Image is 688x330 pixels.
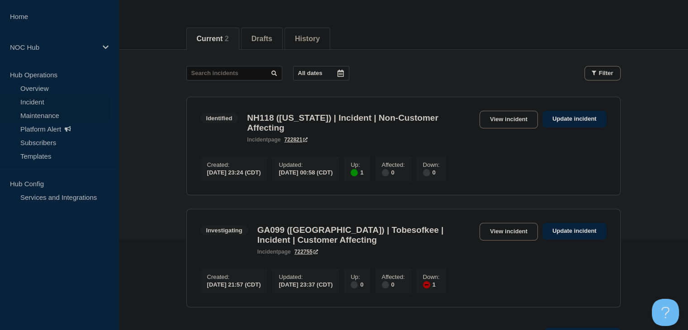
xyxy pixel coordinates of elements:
div: disabled [423,169,430,176]
span: incident [247,137,268,143]
a: 722755 [294,249,318,255]
div: [DATE] 23:24 (CDT) [207,168,261,176]
a: View incident [479,111,538,128]
p: Affected : [382,161,405,168]
a: Update incident [542,111,607,127]
div: 1 [351,168,363,176]
h3: NH118 ([US_STATE]) | Incident | Non-Customer Affecting [247,113,475,133]
h3: GA099 ([GEOGRAPHIC_DATA]) | Tobesofkee | Incident | Customer Affecting [257,225,475,245]
div: 0 [382,280,405,288]
p: Created : [207,161,261,168]
button: Current 2 [197,35,229,43]
div: down [423,281,430,288]
div: disabled [351,281,358,288]
div: disabled [382,281,389,288]
div: 0 [423,168,440,176]
div: [DATE] 23:37 (CDT) [279,280,332,288]
a: 722821 [284,137,308,143]
p: All dates [298,70,323,76]
div: up [351,169,358,176]
span: Identified [200,113,238,123]
div: 1 [423,280,440,288]
p: Updated : [279,273,332,280]
div: [DATE] 00:58 (CDT) [279,168,332,176]
button: All dates [293,66,349,80]
div: [DATE] 21:57 (CDT) [207,280,261,288]
input: Search incidents [186,66,282,80]
a: View incident [479,223,538,240]
p: Up : [351,273,363,280]
iframe: Help Scout Beacon - Open [652,299,679,326]
p: Down : [423,273,440,280]
div: 0 [382,168,405,176]
p: Affected : [382,273,405,280]
span: 2 [225,35,229,42]
span: Filter [599,70,613,76]
p: page [257,249,291,255]
div: disabled [382,169,389,176]
p: page [247,137,280,143]
p: NOC Hub [10,43,97,51]
span: Investigating [200,225,248,236]
p: Down : [423,161,440,168]
span: incident [257,249,278,255]
p: Up : [351,161,363,168]
button: Drafts [251,35,272,43]
button: History [295,35,320,43]
p: Updated : [279,161,332,168]
p: Created : [207,273,261,280]
a: Update incident [542,223,607,240]
div: 0 [351,280,363,288]
button: Filter [584,66,621,80]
